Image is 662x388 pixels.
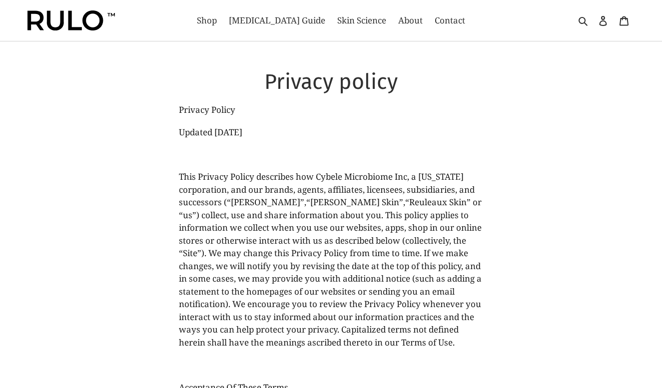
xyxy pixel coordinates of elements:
[192,12,222,28] a: Shop
[229,14,325,26] span: [MEDICAL_DATA] Guide
[197,14,217,26] span: Shop
[612,341,652,378] iframe: Gorgias live chat messenger
[179,69,484,95] h1: Privacy policy
[398,14,423,26] span: About
[435,14,465,26] span: Contact
[179,170,484,349] p: This Privacy Policy describes how Cybele Microbiome Inc, a [US_STATE] corporation, and our brands...
[393,12,428,28] a: About
[179,126,484,139] p: Updated [DATE]
[27,10,115,30] img: Rulo™ Skin
[179,103,484,116] p: Privacy Policy
[224,12,330,28] a: [MEDICAL_DATA] Guide
[337,14,386,26] span: Skin Science
[306,196,405,208] span: “[PERSON_NAME] Skin”,
[332,12,391,28] a: Skin Science
[430,12,470,28] a: Contact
